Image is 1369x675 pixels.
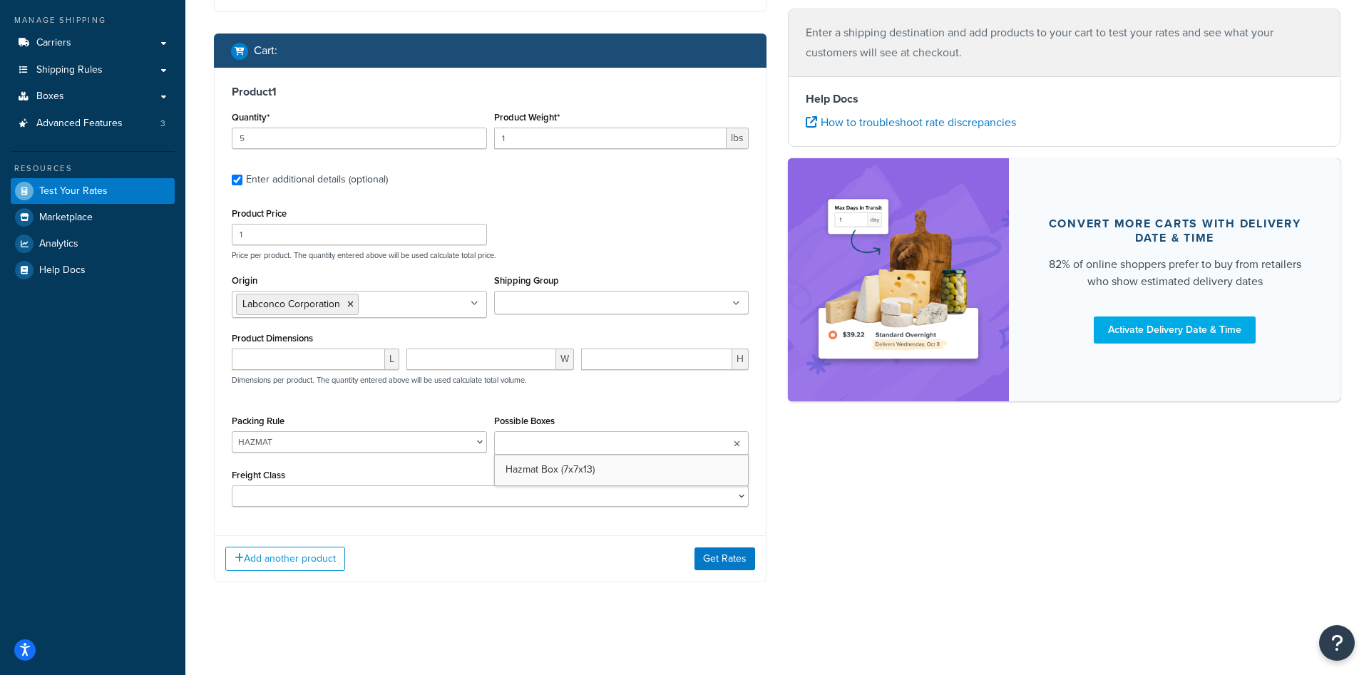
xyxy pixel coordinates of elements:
[254,44,277,57] h2: Cart :
[36,118,123,130] span: Advanced Features
[694,547,755,570] button: Get Rates
[494,112,560,123] label: Product Weight*
[246,170,388,190] div: Enter additional details (optional)
[160,118,165,130] span: 3
[11,231,175,257] a: Analytics
[228,375,527,385] p: Dimensions per product. The quantity entered above will be used calculate total volume.
[385,349,399,370] span: L
[36,91,64,103] span: Boxes
[36,64,103,76] span: Shipping Rules
[232,470,285,480] label: Freight Class
[225,547,345,571] button: Add another product
[36,37,71,49] span: Carriers
[809,180,988,380] img: feature-image-ddt-36eae7f7280da8017bfb280eaccd9c446f90b1fe08728e4019434db127062ab4.png
[11,178,175,204] a: Test Your Rates
[39,264,86,277] span: Help Docs
[11,57,175,83] a: Shipping Rules
[232,112,270,123] label: Quantity*
[1043,256,1306,290] div: 82% of online shoppers prefer to buy from retailers who show estimated delivery dates
[232,333,313,344] label: Product Dimensions
[232,128,487,149] input: 0
[494,275,559,286] label: Shipping Group
[727,128,749,149] span: lbs
[11,110,175,137] li: Advanced Features
[732,349,749,370] span: H
[11,30,175,56] a: Carriers
[1043,217,1306,245] div: Convert more carts with delivery date & time
[806,91,1323,108] h4: Help Docs
[11,163,175,175] div: Resources
[806,23,1323,63] p: Enter a shipping destination and add products to your cart to test your rates and see what your c...
[494,128,727,149] input: 0.00
[232,416,284,426] label: Packing Rule
[232,208,287,219] label: Product Price
[39,238,78,250] span: Analytics
[39,212,93,224] span: Marketplace
[1094,316,1256,344] a: Activate Delivery Date & Time
[506,462,595,477] span: Hazmat Box (7x7x13)
[232,275,257,286] label: Origin
[11,257,175,283] a: Help Docs
[11,14,175,26] div: Manage Shipping
[232,85,749,99] h3: Product 1
[242,297,340,311] span: Labconco Corporation
[11,110,175,137] a: Advanced Features3
[228,250,752,260] p: Price per product. The quantity entered above will be used calculate total price.
[1319,625,1355,661] button: Open Resource Center
[495,454,749,485] a: Hazmat Box (7x7x13)
[232,175,242,185] input: Enter additional details (optional)
[11,205,175,230] a: Marketplace
[494,416,555,426] label: Possible Boxes
[11,83,175,110] a: Boxes
[806,114,1016,130] a: How to troubleshoot rate discrepancies
[39,185,108,197] span: Test Your Rates
[556,349,574,370] span: W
